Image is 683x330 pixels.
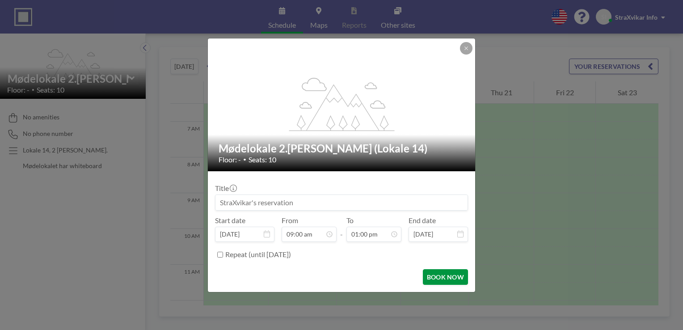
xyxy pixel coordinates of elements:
label: Title [215,184,236,193]
span: - [340,219,343,239]
span: Seats: 10 [249,155,276,164]
label: To [346,216,354,225]
h2: Mødelokale 2.[PERSON_NAME] (Lokale 14) [219,142,465,155]
input: StraXvikar's reservation [215,195,468,210]
span: • [243,156,246,163]
g: flex-grow: 1.2; [289,77,395,131]
button: BOOK NOW [423,269,468,285]
label: From [282,216,298,225]
label: End date [409,216,436,225]
span: Floor: - [219,155,241,164]
label: Start date [215,216,245,225]
label: Repeat (until [DATE]) [225,250,291,259]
